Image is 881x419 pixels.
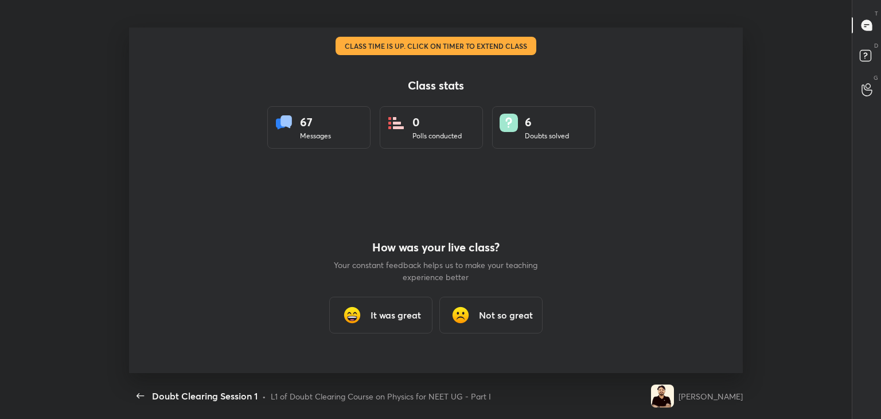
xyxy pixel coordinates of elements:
[874,73,878,82] p: G
[387,114,406,132] img: statsPoll.b571884d.svg
[412,131,462,141] div: Polls conducted
[874,41,878,50] p: D
[525,131,569,141] div: Doubts solved
[271,390,491,402] div: L1 of Doubt Clearing Course on Physics for NEET UG - Part I
[341,304,364,327] img: grinning_face_with_smiling_eyes_cmp.gif
[500,114,518,132] img: doubts.8a449be9.svg
[651,385,674,408] img: 09770f7dbfa9441c9c3e57e13e3293d5.jpg
[679,390,743,402] div: [PERSON_NAME]
[479,308,533,322] h3: Not so great
[300,114,331,131] div: 67
[449,304,472,327] img: frowning_face_cmp.gif
[262,390,266,402] div: •
[333,240,539,254] h4: How was your live class?
[152,389,258,403] div: Doubt Clearing Session 1
[267,79,605,92] h4: Class stats
[371,308,421,322] h3: It was great
[525,114,569,131] div: 6
[875,9,878,18] p: T
[275,114,293,132] img: statsMessages.856aad98.svg
[412,114,462,131] div: 0
[300,131,331,141] div: Messages
[333,259,539,283] p: Your constant feedback helps us to make your teaching experience better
